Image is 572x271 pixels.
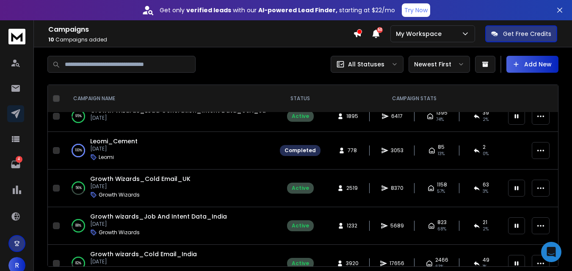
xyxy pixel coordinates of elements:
span: 3920 [346,260,359,267]
p: 4 [16,156,22,163]
p: Growth Wizards [99,192,140,198]
span: 21 [483,219,487,226]
p: My Workspace [396,30,445,38]
span: 39 [483,109,489,116]
p: 56 % [75,184,82,192]
button: Add New [506,56,558,73]
span: 50 [377,27,383,33]
span: 8370 [391,185,403,192]
td: 100%Leomi_Cement[DATE]Leomi [63,132,275,170]
p: All Statuses [348,60,384,68]
p: [DATE] [90,145,138,152]
p: Get only with our starting at $22/mo [160,6,395,14]
strong: AI-powered Lead Finder, [258,6,337,14]
span: 1395 [436,109,448,116]
span: 2 % [483,116,489,123]
span: 68 % [437,226,446,233]
span: 13 % [438,151,445,157]
td: 95%Growth Wizards_Lead Generation_Intent Data_USA_June 2025[DATE] [63,101,275,132]
p: [DATE] [90,183,191,190]
span: 63 [483,181,489,188]
p: 95 % [75,112,82,120]
p: Get Free Credits [503,30,551,38]
div: Completed [285,147,316,154]
span: 6417 [391,113,403,120]
span: 0 % [483,151,489,157]
p: [DATE] [90,115,266,121]
div: Active [292,260,309,267]
strong: verified leads [186,6,231,14]
th: STATUS [275,85,326,112]
p: Growth Wizards [99,229,140,236]
p: [DATE] [90,258,197,265]
p: 88 % [75,222,81,230]
span: 1232 [347,222,357,229]
span: 1895 [346,113,358,120]
span: 3053 [391,147,403,154]
div: Active [292,113,309,120]
span: 49 [483,257,489,263]
h1: Campaigns [48,25,353,35]
span: 17656 [390,260,404,267]
button: Get Free Credits [485,25,557,42]
span: 2519 [346,185,358,192]
a: Growth wizards_Job And Intent Data_India [90,212,227,221]
span: 1 % [483,263,487,270]
button: Try Now [402,3,430,17]
p: [DATE] [90,221,227,227]
span: 63 % [435,263,444,270]
span: 57 % [437,188,445,195]
span: 823 [437,219,447,226]
p: 100 % [75,146,82,155]
span: 778 [348,147,357,154]
span: 10 [48,36,54,43]
a: Leomi_Cement [90,137,138,145]
span: 2 [483,144,486,151]
a: Growth wizards_Cold Email_India [90,250,197,258]
td: 88%Growth wizards_Job And Intent Data_India[DATE]Growth Wizards [63,207,275,245]
span: 85 [438,144,445,151]
div: Open Intercom Messenger [541,242,561,262]
div: Active [292,185,309,192]
span: 1158 [437,181,447,188]
span: 5689 [390,222,404,229]
p: Leomi [99,154,114,161]
th: CAMPAIGN NAME [63,85,275,112]
p: Campaigns added [48,36,353,43]
a: Growth Wizards_Cold Email_UK [90,175,191,183]
td: 56%Growth Wizards_Cold Email_UK[DATE]Growth Wizards [63,170,275,207]
a: 4 [7,156,24,173]
th: CAMPAIGN STATS [326,85,503,112]
span: 3 % [483,188,488,195]
p: Try Now [404,6,428,14]
span: 2 % [483,226,489,233]
span: 74 % [436,116,444,123]
img: logo [8,29,25,44]
button: Newest First [409,56,470,73]
p: 82 % [75,259,81,268]
div: Active [292,222,309,229]
span: 2466 [435,257,448,263]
